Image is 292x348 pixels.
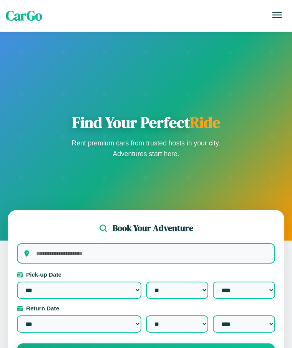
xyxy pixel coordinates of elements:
h2: Book Your Adventure [113,222,193,234]
span: Ride [190,112,220,133]
p: Rent premium cars from trusted hosts in your city. Adventures start here. [69,138,223,159]
h1: Find Your Perfect [69,113,223,132]
label: Return Date [17,305,275,312]
label: Pick-up Date [17,271,275,278]
span: CarGo [6,7,42,25]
